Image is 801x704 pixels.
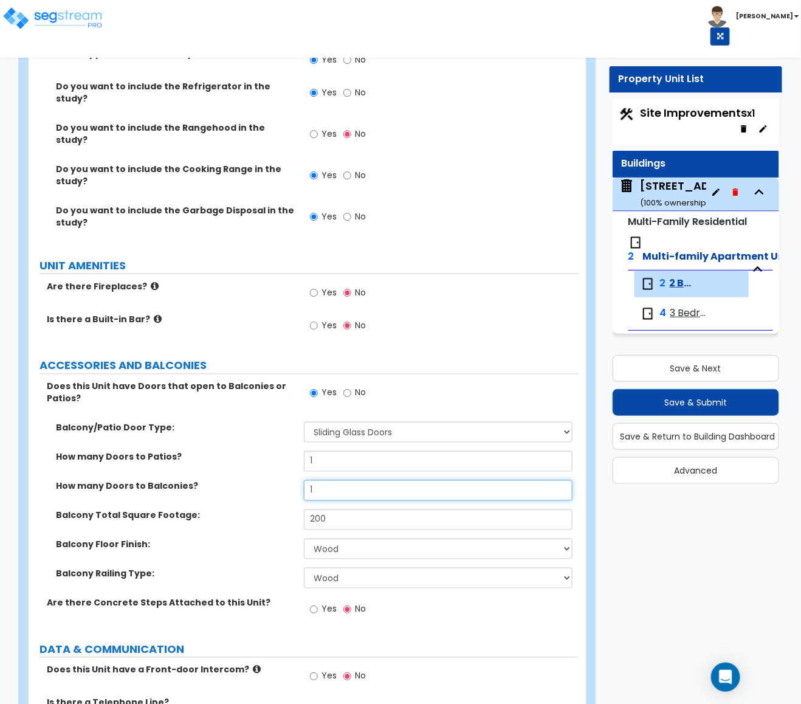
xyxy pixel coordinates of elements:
[736,12,793,21] b: [PERSON_NAME]
[56,480,295,492] label: How many Doors to Balconies?
[322,86,337,98] span: Yes
[343,286,351,300] input: No
[322,319,337,331] span: Yes
[613,457,780,484] button: Advanced
[151,281,159,291] i: click for more info!
[322,128,337,140] span: Yes
[56,568,295,580] label: Balcony Railing Type:
[56,451,295,463] label: How many Doors to Patios?
[310,128,318,141] input: Yes
[253,665,261,674] i: click for more info!
[310,387,318,400] input: Yes
[343,387,351,400] input: No
[356,53,366,66] span: No
[322,53,337,66] span: Yes
[56,80,295,105] label: Do you want to include the Refrigerator in the study?
[619,178,707,209] span: 143 Skeele St.
[40,258,579,274] label: UNIT AMENITIES
[40,358,579,374] label: ACCESSORIES AND BALCONIES
[56,122,295,146] label: Do you want to include the Rangehood in the study?
[47,597,295,609] label: Are there Concrete Steps Attached to this Unit?
[356,210,366,223] span: No
[748,107,755,120] small: x1
[356,387,366,399] span: No
[310,319,318,333] input: Yes
[40,642,579,658] label: DATA & COMMUNICATION
[622,157,771,171] div: Buildings
[356,603,366,615] span: No
[613,389,780,416] button: Save & Submit
[356,86,366,98] span: No
[56,204,295,229] label: Do you want to include the Garbage Disposal in the study?
[154,314,162,323] i: click for more info!
[641,105,755,120] span: Site Improvements
[310,169,318,182] input: Yes
[641,197,710,209] small: ( 100 % ownership)
[310,53,318,67] input: Yes
[641,306,655,321] img: door.png
[356,670,366,682] span: No
[628,249,634,263] span: 2
[310,86,318,100] input: Yes
[47,664,295,676] label: Does this Unit have a Front-door Intercom?
[343,86,351,100] input: No
[343,210,351,224] input: No
[670,277,697,291] span: 2 Bedroom Apartment
[322,670,337,682] span: Yes
[670,306,707,320] span: 3 Bedroom Apartment
[641,277,655,291] img: door.png
[619,106,634,122] img: Construction.png
[310,210,318,224] input: Yes
[322,210,337,223] span: Yes
[322,286,337,299] span: Yes
[343,53,351,67] input: No
[343,128,351,141] input: No
[613,423,780,450] button: Save & Return to Building Dashboard
[343,169,351,182] input: No
[660,306,667,320] span: 4
[2,6,105,30] img: logo_pro_r.png
[322,603,337,615] span: Yes
[56,539,295,551] label: Balcony Floor Finish:
[56,509,295,522] label: Balcony Total Square Footage:
[56,163,295,187] label: Do you want to include the Cooking Range in the study?
[707,6,728,27] img: avatar.png
[356,128,366,140] span: No
[310,670,318,683] input: Yes
[47,280,295,292] label: Are there Fireplaces?
[322,169,337,181] span: Yes
[619,178,634,194] img: building.svg
[613,355,780,382] button: Save & Next
[310,603,318,616] input: Yes
[310,286,318,300] input: Yes
[628,215,748,229] small: Multi-Family Residential
[660,277,666,291] span: 2
[56,422,295,434] label: Balcony/Patio Door Type:
[628,235,643,250] img: door.png
[343,603,351,616] input: No
[47,381,295,405] label: Does this Unit have Doors that open to Balconies or Patios?
[711,663,740,692] div: Open Intercom Messenger
[619,72,774,86] div: Property Unit List
[356,319,366,331] span: No
[322,387,337,399] span: Yes
[343,319,351,333] input: No
[343,670,351,683] input: No
[47,313,295,325] label: Is there a Built-in Bar?
[356,286,366,299] span: No
[356,169,366,181] span: No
